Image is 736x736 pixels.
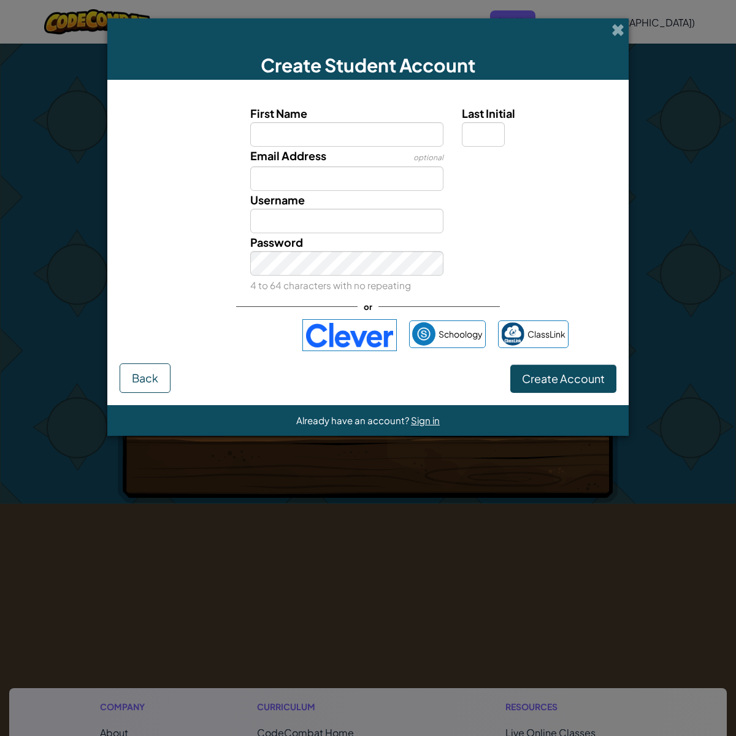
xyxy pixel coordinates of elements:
span: Last Initial [462,106,515,120]
span: or [358,298,378,316]
span: Password [250,235,303,249]
span: Schoology [439,325,483,343]
span: Create Account [522,371,605,385]
span: ClassLink [527,325,565,343]
button: Back [120,363,171,393]
span: Username [250,193,305,207]
span: First Name [250,106,307,120]
iframe: Sign in with Google Button [161,322,296,349]
a: Sign in [411,414,440,426]
img: classlink-logo-small.png [501,322,524,346]
img: schoology.png [412,322,435,346]
small: 4 to 64 characters with no repeating [250,279,411,291]
span: Back [132,371,158,385]
span: optional [413,153,443,162]
img: clever-logo-blue.png [302,319,397,351]
button: Create Account [510,365,616,393]
span: Already have an account? [296,414,411,426]
span: Create Student Account [261,53,475,77]
span: Email Address [250,149,326,163]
